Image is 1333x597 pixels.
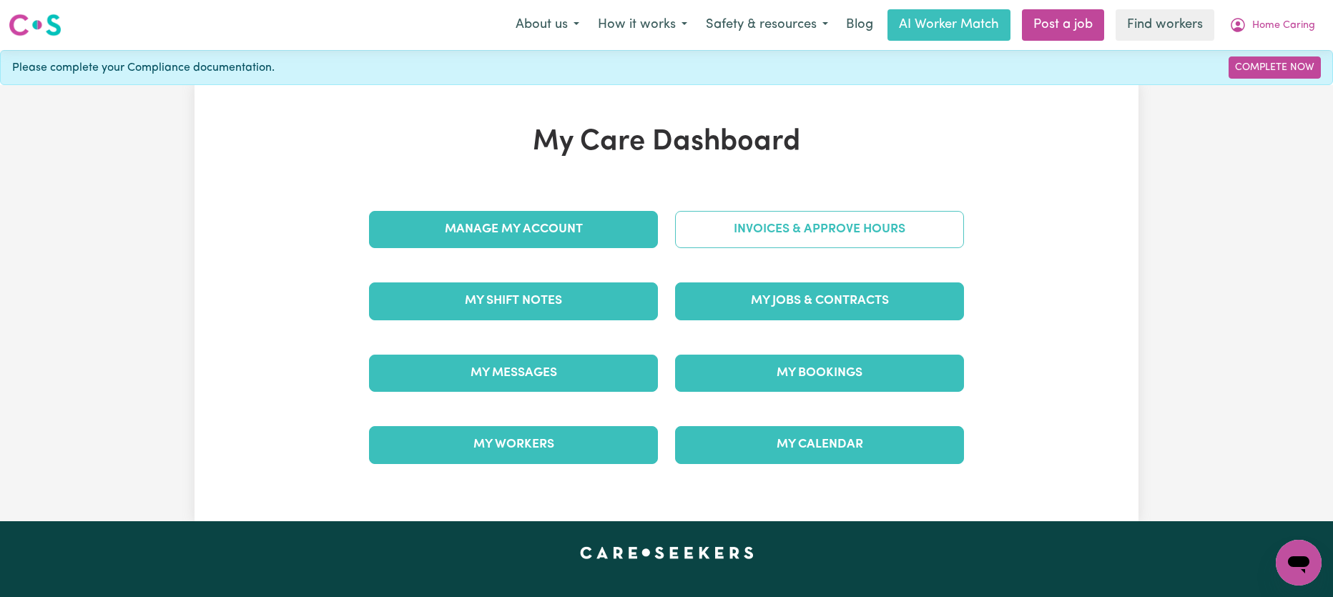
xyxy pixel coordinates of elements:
button: How it works [589,10,697,40]
a: Careseekers logo [9,9,62,41]
a: Blog [837,9,882,41]
a: AI Worker Match [887,9,1010,41]
iframe: Button to launch messaging window [1276,540,1322,586]
h1: My Care Dashboard [360,125,973,159]
a: Manage My Account [369,211,658,248]
button: My Account [1220,10,1324,40]
span: Please complete your Compliance documentation. [12,59,275,77]
a: Complete Now [1229,56,1321,79]
a: Post a job [1022,9,1104,41]
a: My Jobs & Contracts [675,282,964,320]
a: Find workers [1116,9,1214,41]
a: My Messages [369,355,658,392]
a: Careseekers home page [580,547,754,558]
button: Safety & resources [697,10,837,40]
a: My Workers [369,426,658,463]
a: Invoices & Approve Hours [675,211,964,248]
a: My Shift Notes [369,282,658,320]
img: Careseekers logo [9,12,62,38]
a: My Calendar [675,426,964,463]
button: About us [506,10,589,40]
a: My Bookings [675,355,964,392]
span: Home Caring [1252,18,1315,34]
